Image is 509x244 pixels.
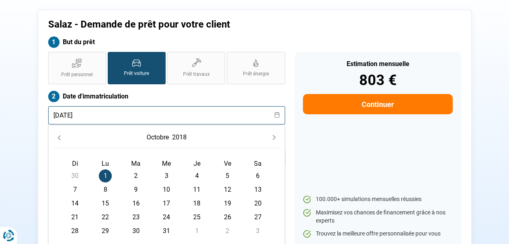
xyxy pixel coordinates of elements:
[68,197,81,210] span: 14
[221,183,234,196] span: 12
[124,70,149,77] span: Prêt voiture
[90,197,121,210] td: 15
[251,197,264,210] span: 20
[160,169,173,182] span: 3
[190,169,203,182] span: 4
[131,160,141,167] span: Ma
[183,71,210,78] span: Prêt travaux
[190,183,203,196] span: 11
[102,160,109,167] span: Lu
[190,197,203,210] span: 18
[251,183,264,196] span: 13
[243,197,273,210] td: 20
[99,197,112,210] span: 15
[251,225,264,238] span: 3
[221,211,234,224] span: 26
[68,225,81,238] span: 28
[251,169,264,182] span: 6
[162,160,171,167] span: Me
[243,224,273,238] td: 3
[190,211,203,224] span: 25
[303,230,452,238] li: Trouvez la meilleure offre personnalisée pour vous
[90,224,121,238] td: 29
[303,94,452,114] button: Continuer
[212,224,243,238] td: 2
[48,36,285,48] label: But du prêt
[130,183,143,196] span: 9
[90,210,121,224] td: 22
[151,224,181,238] td: 31
[182,183,212,197] td: 11
[268,132,280,143] button: Next Month
[243,183,273,197] td: 13
[212,183,243,197] td: 12
[151,210,181,224] td: 24
[224,160,231,167] span: Ve
[60,169,90,183] td: 30
[170,130,188,145] button: Choose Year
[72,160,78,167] span: Di
[303,73,452,88] div: 803 €
[68,183,81,196] span: 7
[212,197,243,210] td: 19
[60,224,90,238] td: 28
[121,183,151,197] td: 9
[99,183,112,196] span: 8
[60,197,90,210] td: 14
[130,197,143,210] span: 16
[151,169,181,183] td: 3
[251,211,264,224] span: 27
[182,169,212,183] td: 4
[53,132,65,143] button: Previous Month
[160,225,173,238] span: 31
[243,210,273,224] td: 27
[151,183,181,197] td: 10
[68,211,81,224] span: 21
[130,211,143,224] span: 23
[212,169,243,183] td: 5
[303,195,452,203] li: 100.000+ simulations mensuelles réussies
[194,160,200,167] span: Je
[99,169,112,182] span: 1
[221,169,234,182] span: 5
[160,211,173,224] span: 24
[160,183,173,196] span: 10
[121,224,151,238] td: 30
[160,197,173,210] span: 17
[90,169,121,183] td: 1
[99,225,112,238] span: 29
[221,197,234,210] span: 19
[60,210,90,224] td: 21
[68,169,81,182] span: 30
[145,130,170,145] button: Choose Month
[151,197,181,210] td: 17
[243,169,273,183] td: 6
[121,169,151,183] td: 2
[190,225,203,238] span: 1
[61,71,93,78] span: Prêt personnel
[48,106,285,124] input: jj/mm/aaaa
[48,19,356,30] h1: Salaz - Demande de prêt pour votre client
[90,183,121,197] td: 8
[121,197,151,210] td: 16
[182,210,212,224] td: 25
[303,209,452,225] li: Maximisez vos chances de financement grâce à nos experts
[254,160,262,167] span: Sa
[303,61,452,67] div: Estimation mensuelle
[243,71,269,77] span: Prêt énergie
[60,183,90,197] td: 7
[182,224,212,238] td: 1
[48,91,285,102] label: Date d'immatriculation
[121,210,151,224] td: 23
[130,225,143,238] span: 30
[99,211,112,224] span: 22
[182,197,212,210] td: 18
[221,225,234,238] span: 2
[130,169,143,182] span: 2
[212,210,243,224] td: 26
